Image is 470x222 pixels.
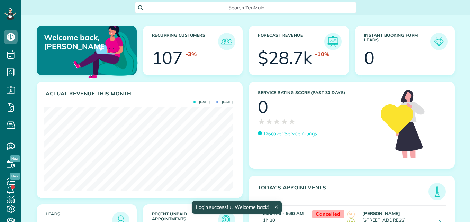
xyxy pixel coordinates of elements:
[273,115,281,128] span: ★
[432,35,446,48] img: icon_form_leads-04211a6a04a5b2264e4ee56bc0799ec3eb69b7e499cbb523a139df1d13a81ae0.png
[152,49,183,66] div: 107
[362,211,400,216] strong: [PERSON_NAME]
[258,49,312,66] div: $28.7k
[288,115,296,128] span: ★
[326,35,340,48] img: icon_forecast_revenue-8c13a41c7ed35a8dcfafea3cbb826a0462acb37728057bba2d056411b612bbbe.png
[220,35,234,48] img: icon_recurring_customers-cf858462ba22bcd05b5a5880d41d6543d210077de5bb9ebc9590e49fd87d84ed.png
[216,100,233,104] span: [DATE]
[347,211,355,218] span: SH
[193,100,210,104] span: [DATE]
[364,33,431,50] h3: Instant Booking Form Leads
[263,211,304,216] strong: 8:00 AM - 9:30 AM
[281,115,288,128] span: ★
[152,33,218,50] h3: Recurring Customers
[44,33,104,51] p: Welcome back, [PERSON_NAME]!
[258,98,268,115] div: 0
[315,50,329,58] div: -10%
[258,90,374,95] h3: Service Rating score (past 30 days)
[258,185,428,200] h3: Today's Appointments
[265,115,273,128] span: ★
[72,18,139,85] img: dashboard_welcome-42a62b7d889689a78055ac9021e634bf52bae3f8056760290aed330b23ab8690.png
[46,91,235,97] h3: Actual Revenue this month
[364,49,374,66] div: 0
[258,115,265,128] span: ★
[191,201,281,214] div: Login successful. Welcome back!
[258,33,324,50] h3: Forecast Revenue
[10,155,20,162] span: New
[264,130,317,137] p: Discover Service ratings
[10,173,20,180] span: New
[258,130,317,137] a: Discover Service ratings
[312,210,344,219] span: Cancelled
[186,50,197,58] div: -3%
[430,185,444,198] img: icon_todays_appointments-901f7ab196bb0bea1936b74009e4eb5ffbc2d2711fa7634e0d609ed5ef32b18b.png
